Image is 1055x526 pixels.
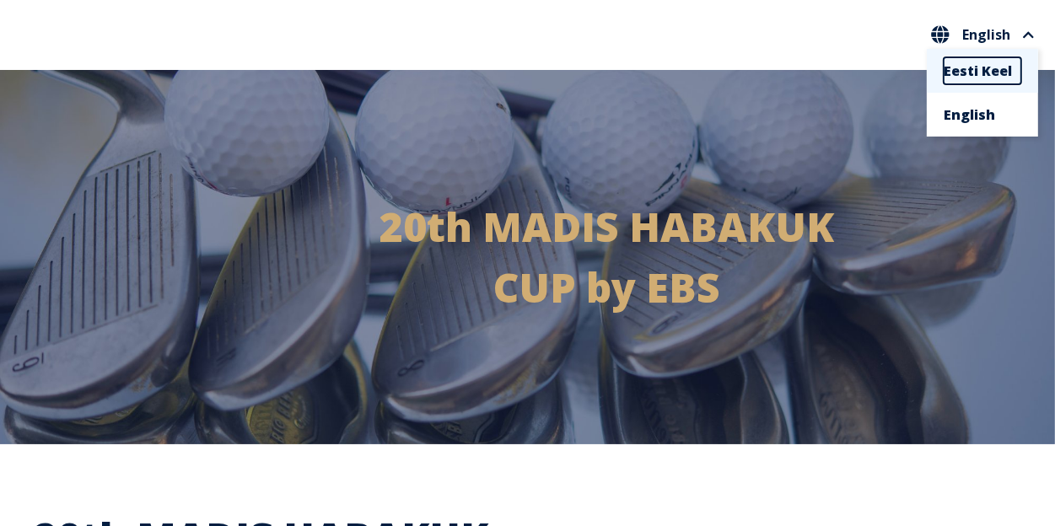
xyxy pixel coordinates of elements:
[379,199,834,314] strong: 20th MADIS HABAKUK CUP by EBS
[927,21,1038,49] nav: Select your language
[962,28,1010,41] span: English
[944,57,1021,84] a: Eesti Keel
[927,21,1038,48] button: English
[944,101,1021,128] a: English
